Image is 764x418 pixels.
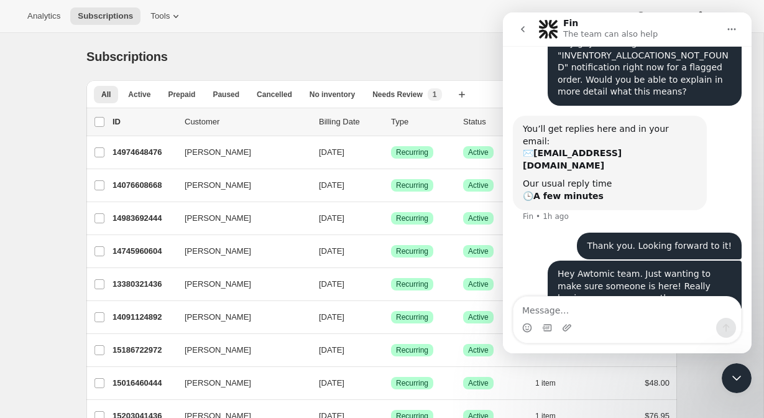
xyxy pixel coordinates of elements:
button: Tools [143,7,190,25]
button: [PERSON_NAME] [177,340,301,360]
span: [DATE] [319,312,344,322]
button: [PERSON_NAME] [177,373,301,393]
span: Active [468,279,489,289]
span: Paused [213,90,239,100]
span: Recurring [396,378,428,388]
p: Customer [185,116,309,128]
div: 14974648476[PERSON_NAME][DATE]SuccessRecurringSuccessActive1 item$76.95 [113,144,670,161]
span: Active [468,180,489,190]
div: Type [391,116,453,128]
iframe: Intercom live chat [503,12,752,353]
p: 14983692444 [113,212,175,225]
span: Analytics [27,11,60,21]
span: [PERSON_NAME] [185,179,251,192]
p: ID [113,116,175,128]
span: Recurring [396,213,428,223]
button: Subscriptions [70,7,140,25]
span: [DATE] [319,378,344,388]
span: Active [468,246,489,256]
div: 14076608668[PERSON_NAME][DATE]SuccessRecurringSuccessActive1 item$48.00 [113,177,670,194]
div: 15186722972[PERSON_NAME][DATE]SuccessRecurringSuccessActive1 item$48.00 [113,341,670,359]
button: Create new view [452,86,472,103]
p: 15016460444 [113,377,175,389]
span: Active [468,345,489,355]
p: 13380321436 [113,278,175,290]
span: Recurring [396,345,428,355]
span: Prepaid [168,90,195,100]
button: [PERSON_NAME] [177,208,301,228]
span: [PERSON_NAME] [185,146,251,159]
div: 14983692444[PERSON_NAME][DATE]SuccessRecurringSuccessActive1 item$48.00 [113,210,670,227]
span: [DATE] [319,246,344,256]
span: Settings [707,11,737,21]
span: [PERSON_NAME] [185,377,251,389]
button: Analytics [20,7,68,25]
span: Cancelled [257,90,292,100]
span: [PERSON_NAME] [185,212,251,225]
div: IDCustomerBilling DateTypeStatusItemsTotal [113,116,670,128]
span: Active [468,312,489,322]
button: Settings [687,7,744,25]
p: Status [463,116,525,128]
span: Needs Review [372,90,423,100]
iframe: Intercom live chat [722,363,752,393]
span: Recurring [396,147,428,157]
span: 1 item [535,378,556,388]
span: [DATE] [319,180,344,190]
p: Billing Date [319,116,381,128]
span: [PERSON_NAME] [185,311,251,323]
span: [PERSON_NAME] [185,344,251,356]
span: Active [128,90,150,100]
span: [DATE] [319,147,344,157]
button: [PERSON_NAME] [177,175,301,195]
span: No inventory [310,90,355,100]
span: Subscriptions [86,50,168,63]
button: [PERSON_NAME] [177,142,301,162]
span: [DATE] [319,213,344,223]
span: Help [647,11,664,21]
button: [PERSON_NAME] [177,274,301,294]
span: [DATE] [319,279,344,289]
span: Recurring [396,312,428,322]
div: 14745960604[PERSON_NAME][DATE]SuccessRecurringSuccessActive1 item$145.80 [113,243,670,260]
span: Recurring [396,246,428,256]
div: 15016460444[PERSON_NAME][DATE]SuccessRecurringSuccessActive1 item$48.00 [113,374,670,392]
p: 14974648476 [113,146,175,159]
span: Recurring [396,180,428,190]
button: Help [627,7,684,25]
p: 15186722972 [113,344,175,356]
span: Active [468,147,489,157]
span: [DATE] [319,345,344,355]
span: 1 [433,90,437,100]
span: All [101,90,111,100]
div: 14091124892[PERSON_NAME][DATE]SuccessRecurringSuccessActive1 item$270.37 [113,309,670,326]
span: Subscriptions [78,11,133,21]
span: Active [468,378,489,388]
p: 14091124892 [113,311,175,323]
button: 1 item [535,374,569,392]
span: Recurring [396,279,428,289]
p: 14076608668 [113,179,175,192]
